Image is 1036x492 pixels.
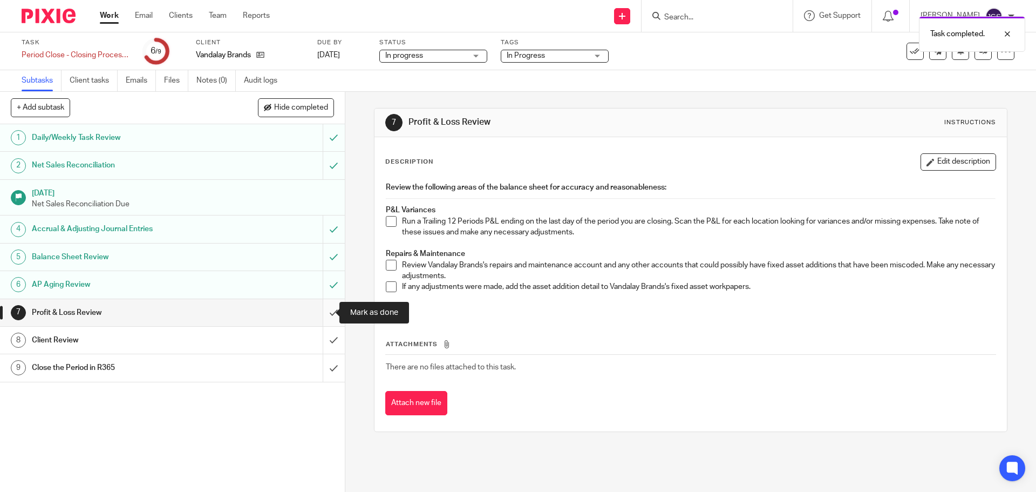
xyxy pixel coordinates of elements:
[921,153,996,171] button: Edit description
[930,29,985,39] p: Task completed.
[402,260,995,282] p: Review Vandalay Brands's repairs and maintenance account and any other accounts that could possib...
[70,70,118,91] a: Client tasks
[22,9,76,23] img: Pixie
[32,360,219,376] h1: Close the Period in R365
[386,248,995,259] h4: Repairs & Maintenance
[507,52,545,59] span: In Progress
[32,249,219,265] h1: Balance Sheet Review
[169,10,193,21] a: Clients
[385,114,403,131] div: 7
[32,130,219,146] h1: Daily/Weekly Task Review
[155,49,161,55] small: /9
[385,391,447,415] button: Attach new file
[402,216,995,238] p: Run a Trailing 12 Periods P&L ending on the last day of the period you are closing. Scan the P&L ...
[126,70,156,91] a: Emails
[135,10,153,21] a: Email
[11,98,70,117] button: + Add subtask
[11,305,26,320] div: 7
[196,38,304,47] label: Client
[22,70,62,91] a: Subtasks
[100,10,119,21] a: Work
[386,205,995,215] h4: P&L Variances
[11,250,26,265] div: 5
[164,70,188,91] a: Files
[386,182,995,193] h4: Review the following areas of the balance sheet for accuracy and reasonableness:
[32,157,219,173] h1: Net Sales Reconciliation
[317,38,366,47] label: Due by
[32,185,334,199] h1: [DATE]
[386,363,516,371] span: There are no files attached to this task.
[32,277,219,293] h1: AP Aging Review
[985,8,1003,25] img: svg%3E
[151,45,161,57] div: 6
[22,50,129,60] div: Period Close - Closing Processes ([GEOGRAPHIC_DATA])
[11,130,26,145] div: 1
[379,38,487,47] label: Status
[11,158,26,173] div: 2
[402,281,995,292] p: If any adjustments were made, add the asset addition detail to Vandalay Brands's fixed asset work...
[32,305,219,321] h1: Profit & Loss Review
[11,333,26,348] div: 8
[243,10,270,21] a: Reports
[11,222,26,237] div: 4
[32,199,334,210] p: Net Sales Reconciliation Due
[22,38,129,47] label: Task
[258,98,334,117] button: Hide completed
[11,277,26,292] div: 6
[32,221,219,237] h1: Accrual & Adjusting Journal Entries
[196,70,236,91] a: Notes (0)
[196,50,251,60] p: Vandalay Brands
[501,38,609,47] label: Tags
[317,51,340,59] span: [DATE]
[244,70,285,91] a: Audit logs
[408,117,714,128] h1: Profit & Loss Review
[386,341,438,347] span: Attachments
[11,360,26,375] div: 9
[274,104,328,112] span: Hide completed
[32,332,219,348] h1: Client Review
[944,118,996,127] div: Instructions
[209,10,227,21] a: Team
[22,50,129,60] div: Period Close - Closing Processes (VAN)
[385,158,433,166] p: Description
[385,52,423,59] span: In progress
